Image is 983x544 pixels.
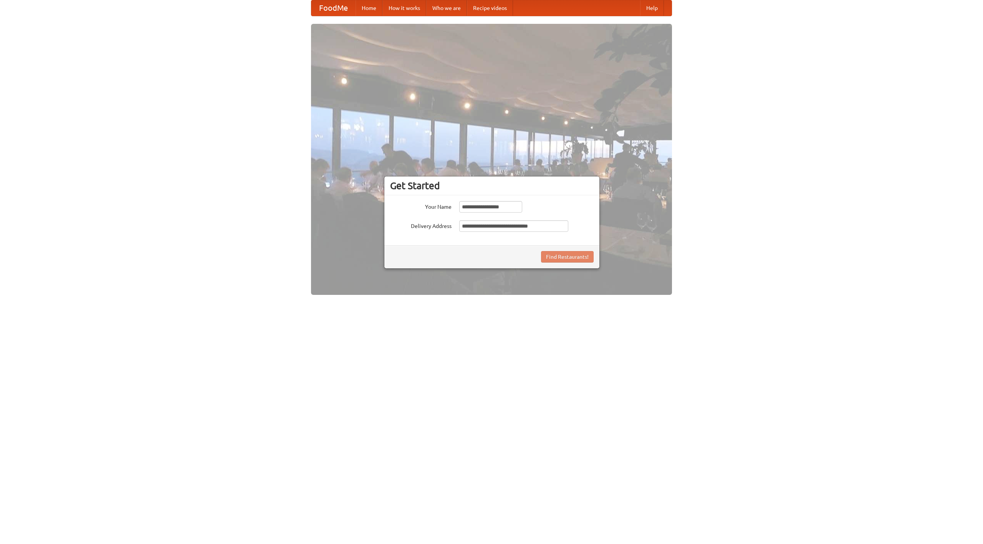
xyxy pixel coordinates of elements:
a: Recipe videos [467,0,513,16]
h3: Get Started [390,180,594,191]
a: Who we are [426,0,467,16]
label: Delivery Address [390,220,452,230]
a: How it works [382,0,426,16]
label: Your Name [390,201,452,211]
a: FoodMe [311,0,356,16]
a: Home [356,0,382,16]
a: Help [640,0,664,16]
button: Find Restaurants! [541,251,594,263]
